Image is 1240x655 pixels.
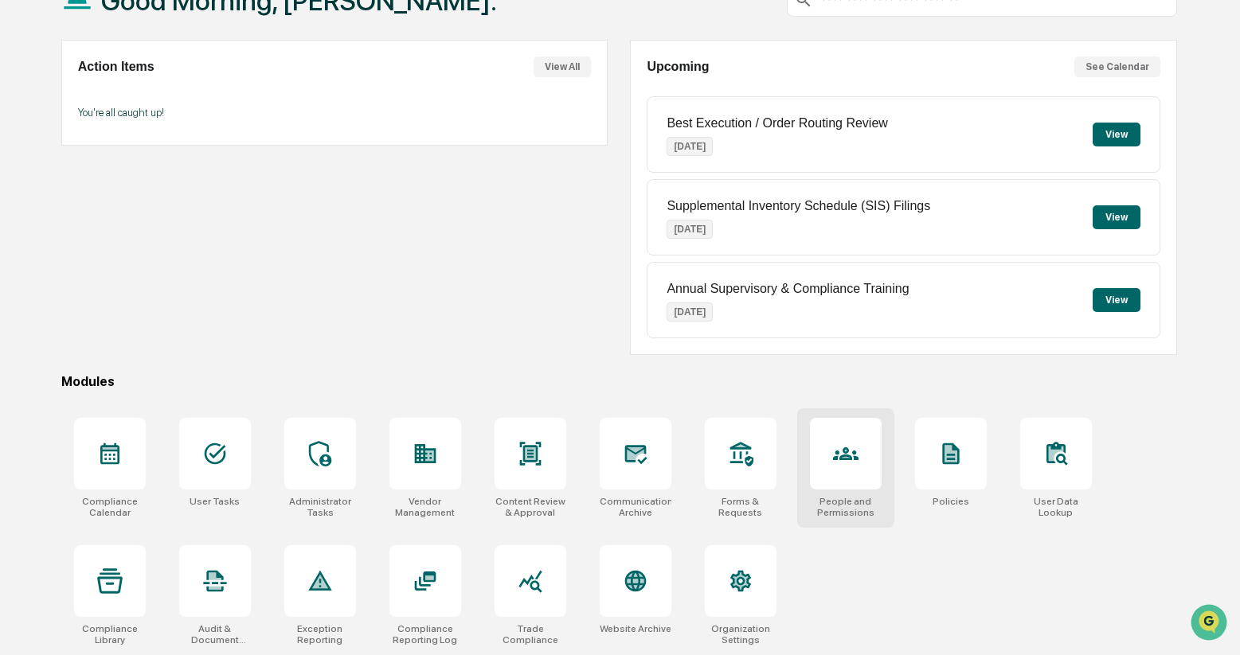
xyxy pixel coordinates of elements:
button: See all [247,173,290,193]
div: We're available if you need us! [72,138,219,150]
button: View [1093,288,1140,312]
div: Organization Settings [705,623,776,645]
div: People and Permissions [810,496,882,518]
p: Annual Supervisory & Compliance Training [667,282,909,296]
h2: Upcoming [647,60,709,74]
div: Content Review & Approval [495,496,566,518]
div: Exception Reporting [284,623,356,645]
a: 🖐️Preclearance [10,319,109,348]
img: 1746055101610-c473b297-6a78-478c-a979-82029cc54cd1 [16,122,45,150]
div: User Tasks [190,496,240,507]
button: Start new chat [271,127,290,146]
div: Administrator Tasks [284,496,356,518]
h2: Action Items [78,60,155,74]
button: View [1093,123,1140,146]
a: 🗄️Attestations [109,319,204,348]
div: Vendor Management [389,496,461,518]
img: 8933085812038_c878075ebb4cc5468115_72.jpg [33,122,62,150]
span: Pylon [158,395,193,407]
div: Modules [61,374,1177,389]
div: Compliance Calendar [74,496,146,518]
span: • [132,216,138,229]
p: You're all caught up! [78,107,592,119]
p: How can we help? [16,33,290,59]
span: • [132,259,138,272]
iframe: Open customer support [1189,602,1232,645]
span: [PERSON_NAME] [49,216,129,229]
img: Steven Moralez [16,244,41,270]
div: Compliance Library [74,623,146,645]
div: Compliance Reporting Log [389,623,461,645]
div: 🔎 [16,357,29,370]
div: 🗄️ [115,327,128,340]
span: [DATE] [141,216,174,229]
span: Attestations [131,326,198,341]
button: See Calendar [1074,57,1160,77]
div: Communications Archive [600,496,671,518]
button: View All [534,57,591,77]
button: View [1093,205,1140,229]
a: 🔎Data Lookup [10,349,107,378]
p: [DATE] [667,220,713,239]
p: [DATE] [667,302,713,322]
div: User Data Lookup [1020,496,1092,518]
span: [PERSON_NAME] [49,259,129,272]
span: [DATE] [141,259,174,272]
img: Jack Rasmussen [16,201,41,227]
span: Preclearance [32,326,103,341]
img: 1746055101610-c473b297-6a78-478c-a979-82029cc54cd1 [32,217,45,230]
div: Forms & Requests [705,496,776,518]
div: Website Archive [600,623,671,634]
div: Policies [933,496,969,507]
p: Supplemental Inventory Schedule (SIS) Filings [667,199,930,213]
p: [DATE] [667,137,713,156]
a: Powered byPylon [112,394,193,407]
div: Past conversations [16,177,107,189]
p: Best Execution / Order Routing Review [667,116,887,131]
div: Audit & Document Logs [179,623,251,645]
span: Data Lookup [32,356,100,372]
div: 🖐️ [16,327,29,340]
div: Trade Compliance [495,623,566,645]
div: Start new chat [72,122,261,138]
